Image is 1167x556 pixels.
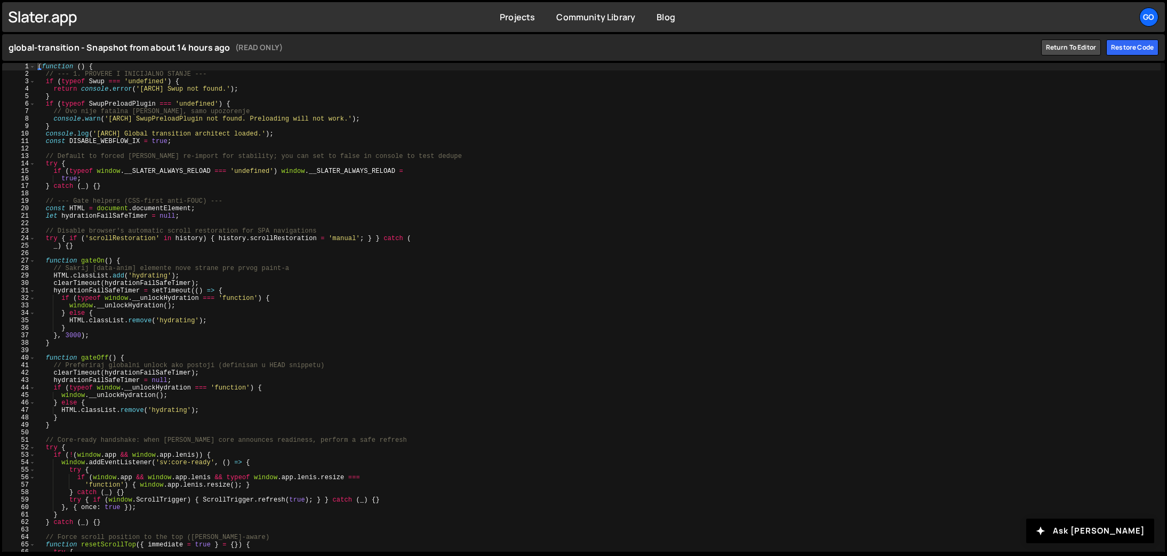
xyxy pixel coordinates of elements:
div: 54 [2,459,36,466]
h1: global-transition - Snapshot from about 14 hours ago [9,41,1036,54]
div: 20 [2,205,36,212]
div: 50 [2,429,36,436]
div: 13 [2,153,36,160]
div: 12 [2,145,36,153]
div: 18 [2,190,36,197]
a: Projects [500,11,535,23]
div: 37 [2,332,36,339]
div: 51 [2,436,36,444]
div: 57 [2,481,36,489]
div: 23 [2,227,36,235]
div: 22 [2,220,36,227]
div: 47 [2,407,36,414]
div: 44 [2,384,36,392]
div: 45 [2,392,36,399]
div: 55 [2,466,36,474]
div: 43 [2,377,36,384]
div: 58 [2,489,36,496]
div: 53 [2,451,36,459]
div: 42 [2,369,36,377]
div: 28 [2,265,36,272]
div: 8 [2,115,36,123]
div: 11 [2,138,36,145]
div: 10 [2,130,36,138]
div: 60 [2,504,36,511]
div: 59 [2,496,36,504]
div: 35 [2,317,36,324]
div: 56 [2,474,36,481]
div: 52 [2,444,36,451]
div: 65 [2,541,36,549]
div: 31 [2,287,36,295]
div: 3 [2,78,36,85]
div: 29 [2,272,36,280]
div: 1 [2,63,36,70]
div: 41 [2,362,36,369]
div: 25 [2,242,36,250]
small: (READ ONLY) [235,41,283,54]
a: Return to editor [1041,39,1101,55]
div: 62 [2,519,36,526]
a: go [1139,7,1158,27]
div: 7 [2,108,36,115]
div: 19 [2,197,36,205]
div: 4 [2,85,36,93]
div: 26 [2,250,36,257]
a: Community Library [556,11,635,23]
div: 6 [2,100,36,108]
a: Blog [657,11,675,23]
div: 36 [2,324,36,332]
div: 64 [2,534,36,541]
div: 32 [2,295,36,302]
button: Ask [PERSON_NAME] [1026,519,1154,543]
div: 9 [2,123,36,130]
div: 27 [2,257,36,265]
div: 46 [2,399,36,407]
div: 21 [2,212,36,220]
div: 14 [2,160,36,168]
div: 17 [2,182,36,190]
div: 39 [2,347,36,354]
div: 38 [2,339,36,347]
div: 33 [2,302,36,309]
div: 34 [2,309,36,317]
div: 63 [2,526,36,534]
div: Restore code [1106,39,1158,55]
div: 30 [2,280,36,287]
div: 5 [2,93,36,100]
div: 40 [2,354,36,362]
div: 49 [2,422,36,429]
div: 24 [2,235,36,242]
div: 15 [2,168,36,175]
div: 61 [2,511,36,519]
div: 66 [2,549,36,556]
div: 48 [2,414,36,422]
div: 16 [2,175,36,182]
div: 2 [2,70,36,78]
